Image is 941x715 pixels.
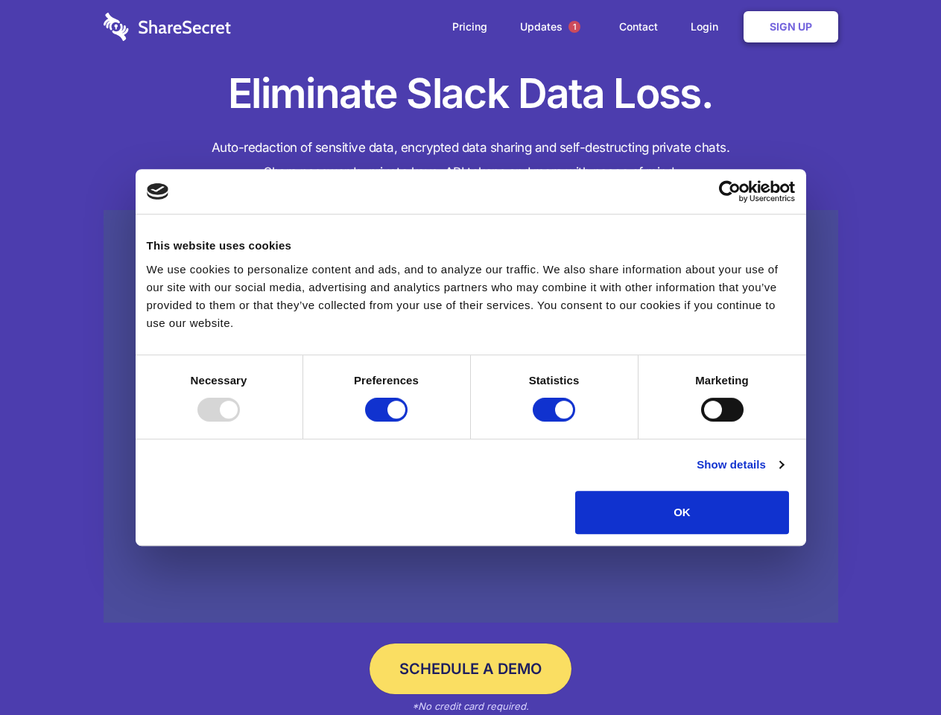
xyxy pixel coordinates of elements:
div: This website uses cookies [147,237,795,255]
img: logo [147,183,169,200]
strong: Necessary [191,374,247,387]
div: We use cookies to personalize content and ads, and to analyze our traffic. We also share informat... [147,261,795,332]
a: Sign Up [744,11,838,42]
strong: Statistics [529,374,580,387]
button: OK [575,491,789,534]
a: Schedule a Demo [370,643,571,694]
strong: Marketing [695,374,749,387]
span: 1 [568,21,580,33]
h4: Auto-redaction of sensitive data, encrypted data sharing and self-destructing private chats. Shar... [104,136,838,185]
a: Usercentrics Cookiebot - opens in a new window [665,180,795,203]
a: Login [676,4,741,50]
strong: Preferences [354,374,419,387]
img: logo-wordmark-white-trans-d4663122ce5f474addd5e946df7df03e33cb6a1c49d2221995e7729f52c070b2.svg [104,13,231,41]
em: *No credit card required. [412,700,529,712]
a: Pricing [437,4,502,50]
a: Wistia video thumbnail [104,210,838,623]
a: Show details [697,456,783,474]
h1: Eliminate Slack Data Loss. [104,67,838,121]
a: Contact [604,4,673,50]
